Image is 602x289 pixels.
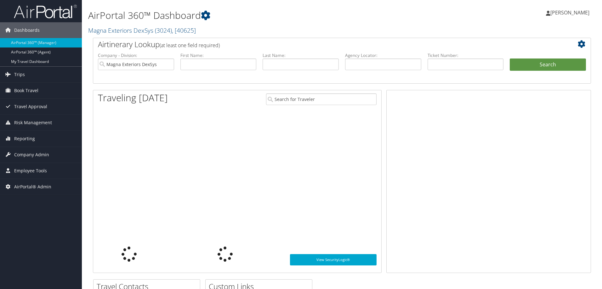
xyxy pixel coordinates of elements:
label: Ticket Number: [428,52,504,58]
span: Dashboards [14,22,40,38]
label: Last Name: [263,52,339,58]
h1: AirPortal 360™ Dashboard [88,9,427,22]
span: [PERSON_NAME] [550,9,589,16]
span: Trips [14,67,25,82]
a: Magna Exteriors DexSys [88,26,196,35]
span: AirPortal® Admin [14,179,51,195]
span: , [ 40625 ] [172,26,196,35]
span: Reporting [14,131,35,147]
img: airportal-logo.png [14,4,77,19]
label: Agency Locator: [345,52,421,58]
span: Risk Management [14,115,52,131]
label: First Name: [180,52,257,58]
h1: Traveling [DATE] [98,91,168,104]
button: Search [510,58,586,71]
span: (at least one field required) [160,42,220,49]
span: Employee Tools [14,163,47,179]
a: [PERSON_NAME] [546,3,596,22]
span: Book Travel [14,83,38,98]
label: Company - Division: [98,52,174,58]
span: Company Admin [14,147,49,163]
a: View SecurityLogic® [290,254,377,265]
span: Travel Approval [14,99,47,114]
input: Search for Traveler [266,93,377,105]
span: ( 3024 ) [155,26,172,35]
h2: Airtinerary Lookup [98,39,544,50]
